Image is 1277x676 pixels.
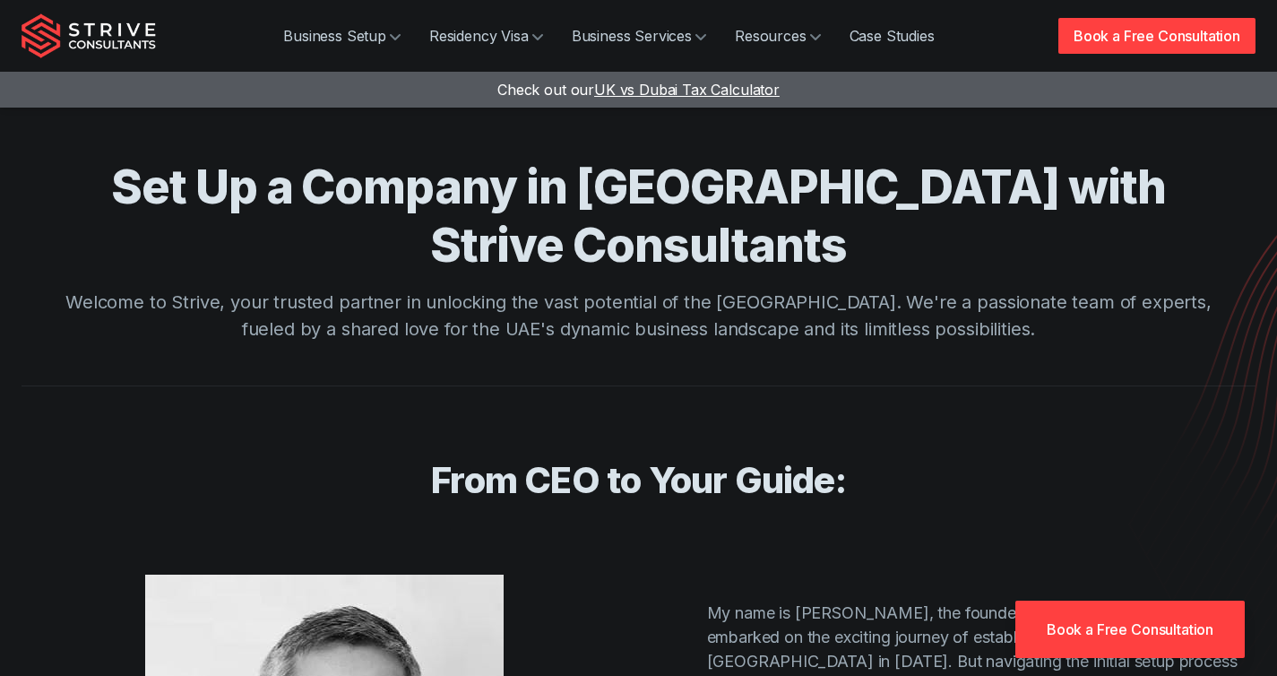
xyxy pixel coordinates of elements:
[65,458,1212,503] h2: From CEO to Your Guide:
[269,18,415,54] a: Business Setup
[1015,601,1245,658] a: Book a Free Consultation
[65,289,1212,342] p: Welcome to Strive, your trusted partner in unlocking the vast potential of the [GEOGRAPHIC_DATA]....
[65,158,1212,274] h1: Set Up a Company in [GEOGRAPHIC_DATA] with Strive Consultants
[1058,18,1255,54] a: Book a Free Consultation
[497,81,780,99] a: Check out ourUK vs Dubai Tax Calculator
[594,81,780,99] span: UK vs Dubai Tax Calculator
[835,18,949,54] a: Case Studies
[720,18,835,54] a: Resources
[415,18,557,54] a: Residency Visa
[557,18,720,54] a: Business Services
[22,13,156,58] img: Strive Consultants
